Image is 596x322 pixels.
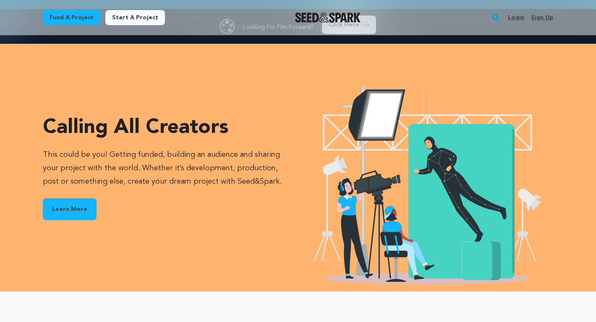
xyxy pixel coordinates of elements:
a: Login [508,11,524,24]
img: Seed&Spark Creators Icon [295,78,553,285]
a: Learn More [43,198,97,220]
img: Seed&Spark Logo Dark Mode [295,13,361,23]
a: Seed&Spark Homepage [295,13,361,23]
a: Fund a project [43,10,100,25]
p: This could be you! Getting funded, building an audience and sharing your project with the world. ... [43,148,295,188]
a: Start a project [105,10,165,25]
h3: Calling all creators [43,118,295,138]
a: Sign up [531,11,553,24]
